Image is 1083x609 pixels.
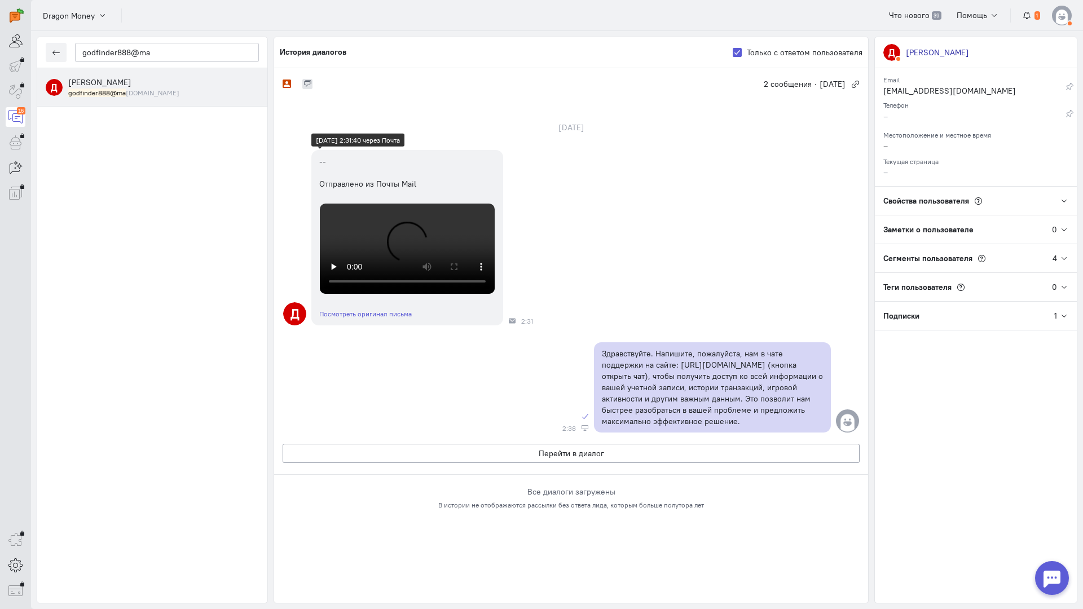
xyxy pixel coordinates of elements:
small: Email [883,73,900,84]
span: 2:31 [521,317,533,325]
div: [DATE] 2:31:40 через Почта [316,135,400,145]
div: 1 [1054,310,1057,321]
div: [EMAIL_ADDRESS][DOMAIN_NAME] [883,85,1066,99]
button: Помощь [950,6,1005,25]
span: – [883,167,888,177]
label: Только с ответом пользователя [747,47,862,58]
span: Дмитрий Полозов [68,77,131,87]
div: [PERSON_NAME] [906,47,969,58]
span: Теги пользователя [883,282,952,292]
span: Dragon Money [43,10,95,21]
div: Местоположение и местное время [883,127,1068,140]
div: Веб-панель [582,425,588,431]
div: – [883,111,1066,125]
text: Д [51,81,58,93]
button: Dragon Money [37,5,113,25]
p: Здравствуйте. Напишите, пожалуйста, нам в чате поддержки на сайте: [URL][DOMAIN_NAME] (кнопка отк... [602,348,823,427]
img: carrot-quest.svg [10,8,24,23]
div: В истории не отображаются рассылки без ответа лида, которым больше полутора лет [283,500,860,510]
span: 2 сообщения [764,78,812,90]
div: Все диалоги загружены [283,486,860,497]
span: Сегменты пользователя [883,253,972,263]
span: 2:38 [562,425,576,433]
div: Заметки о пользователе [875,215,1052,244]
span: · [815,78,817,90]
div: -- Отправлено из Почты Mail [319,156,495,189]
text: Д [888,46,895,58]
div: 0 [1052,224,1057,235]
div: [DATE] [546,120,597,135]
div: 4 [1053,253,1057,264]
span: 1 [1034,11,1040,20]
span: [DATE] [820,78,846,90]
a: 16 [6,107,25,127]
button: Перейти в диалог [283,444,860,463]
span: Свойства пользователя [883,196,969,206]
div: Почта [509,317,516,324]
small: godfinder888@mail.ru [68,88,179,98]
small: Телефон [883,98,909,109]
div: 16 [17,107,25,114]
button: 1 [1016,6,1046,25]
text: Д [290,306,300,322]
div: 0 [1052,281,1057,293]
img: default-v4.png [1052,6,1072,25]
div: Текущая страница [883,154,1068,166]
a: Что нового 39 [883,6,948,25]
input: Поиск по имени, почте, телефону [75,43,259,62]
div: Подписки [875,302,1054,330]
span: Помощь [957,10,987,20]
a: Посмотреть оригинал письма [319,310,412,318]
span: Что нового [889,10,930,20]
mark: godfinder888@ma [68,89,126,97]
span: 39 [932,11,941,20]
span: – [883,140,888,151]
h5: История диалогов [280,48,346,56]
